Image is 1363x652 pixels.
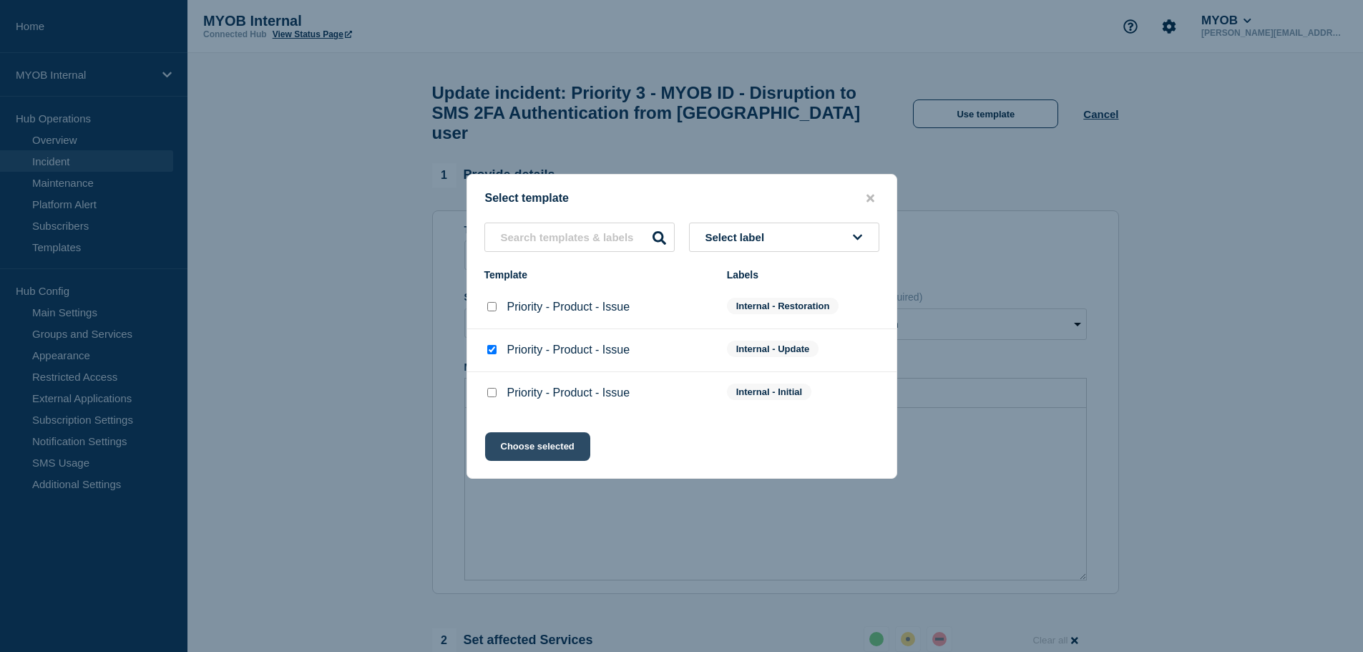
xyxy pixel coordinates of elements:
p: Priority - Product - Issue [507,301,630,313]
div: Labels [727,269,879,281]
input: Priority - Product - Issue checkbox [487,388,497,397]
span: Internal - Restoration [727,298,839,314]
input: Priority - Product - Issue checkbox [487,345,497,354]
span: Internal - Update [727,341,819,357]
p: Priority - Product - Issue [507,386,630,399]
button: Select label [689,223,879,252]
div: Select template [467,192,897,205]
p: Priority - Product - Issue [507,344,630,356]
button: Choose selected [485,432,590,461]
span: Internal - Initial [727,384,811,400]
button: close button [862,192,879,205]
input: Search templates & labels [484,223,675,252]
div: Template [484,269,713,281]
input: Priority - Product - Issue checkbox [487,302,497,311]
span: Select label [705,231,771,243]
